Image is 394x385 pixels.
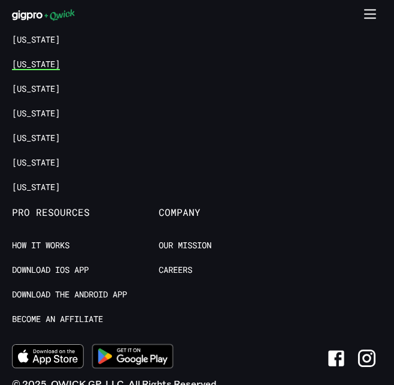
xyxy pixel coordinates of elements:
span: Company [159,206,305,218]
a: [US_STATE] [12,133,60,144]
a: [US_STATE] [12,59,60,70]
a: Careers [159,264,192,276]
a: How it Works [12,240,69,251]
a: Download the Android App [12,289,127,300]
a: [US_STATE] [12,34,60,46]
span: Pro Resources [12,206,159,218]
img: Get it on Google Play [86,338,179,374]
a: [US_STATE] [12,108,60,119]
a: Our Mission [159,240,211,251]
a: [US_STATE] [12,182,60,193]
a: [US_STATE] [12,83,60,95]
a: Link to Facebook [321,343,351,374]
a: [US_STATE] [12,157,60,169]
a: Become an Affiliate [12,314,103,325]
a: Download on the App Store [12,344,84,372]
a: Download IOS App [12,264,89,276]
a: Link to Instagram [351,343,382,374]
